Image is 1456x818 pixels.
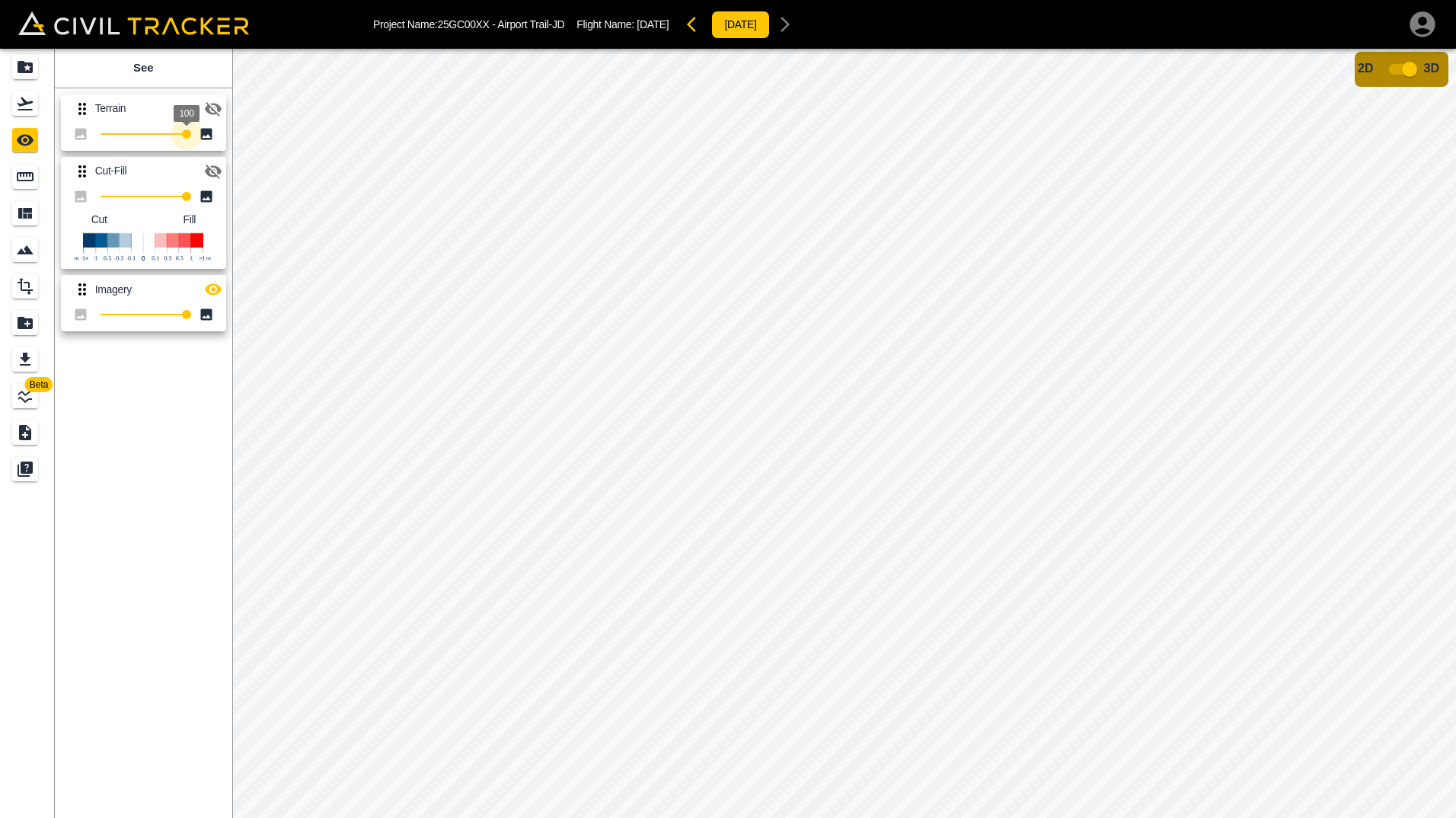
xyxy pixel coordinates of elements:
[373,18,564,30] p: Project Name: 25GC00XX - Airport Trail-JD
[1424,62,1439,75] span: 3D
[18,11,249,35] img: Civil Tracker
[637,18,669,30] span: [DATE]
[711,11,769,39] button: [DATE]
[1358,62,1373,75] span: 2D
[576,18,669,30] p: Flight Name:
